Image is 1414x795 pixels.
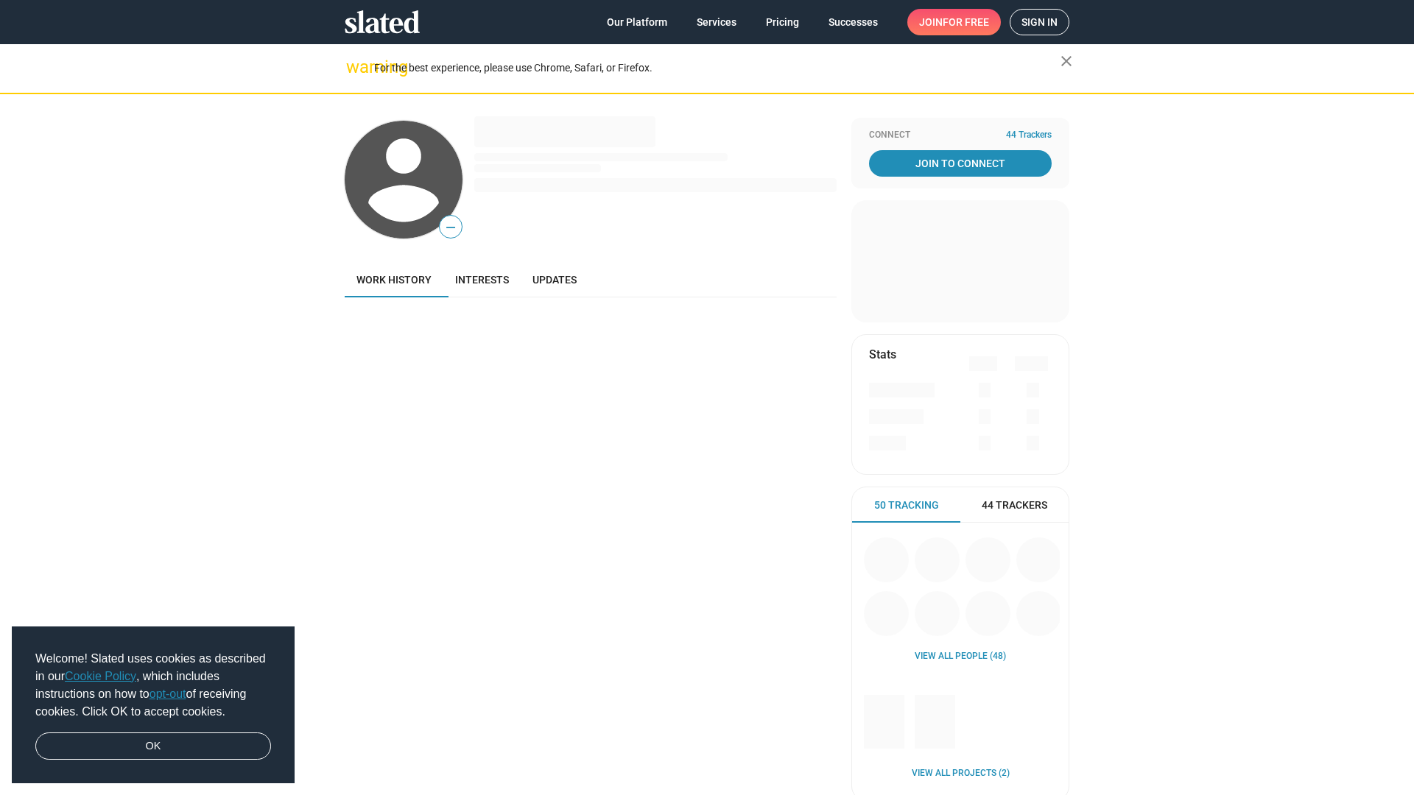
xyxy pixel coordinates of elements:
a: Join To Connect [869,150,1052,177]
mat-icon: warning [346,58,364,76]
mat-icon: close [1058,52,1075,70]
a: Cookie Policy [65,670,136,682]
a: Updates [521,262,588,297]
div: Connect [869,130,1052,141]
span: — [440,218,462,237]
a: Our Platform [595,9,679,35]
span: Pricing [766,9,799,35]
a: opt-out [150,688,186,700]
span: Sign in [1021,10,1058,35]
a: Joinfor free [907,9,1001,35]
a: Pricing [754,9,811,35]
span: Updates [532,274,577,286]
span: Services [697,9,736,35]
span: Join To Connect [872,150,1049,177]
span: Welcome! Slated uses cookies as described in our , which includes instructions on how to of recei... [35,650,271,721]
span: 44 Trackers [1006,130,1052,141]
a: View all Projects (2) [912,768,1010,780]
div: For the best experience, please use Chrome, Safari, or Firefox. [374,58,1060,78]
a: View all People (48) [915,651,1006,662]
a: Services [685,9,748,35]
span: Our Platform [607,9,667,35]
a: Successes [817,9,890,35]
span: Work history [356,274,432,286]
a: Interests [443,262,521,297]
span: Interests [455,274,509,286]
div: cookieconsent [12,626,295,784]
span: Join [919,9,989,35]
a: Sign in [1010,9,1069,35]
a: dismiss cookie message [35,732,271,760]
span: 44 Trackers [982,498,1047,512]
mat-card-title: Stats [869,347,896,362]
span: Successes [829,9,878,35]
span: 50 Tracking [874,498,939,512]
span: for free [943,9,989,35]
a: Work history [345,262,443,297]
